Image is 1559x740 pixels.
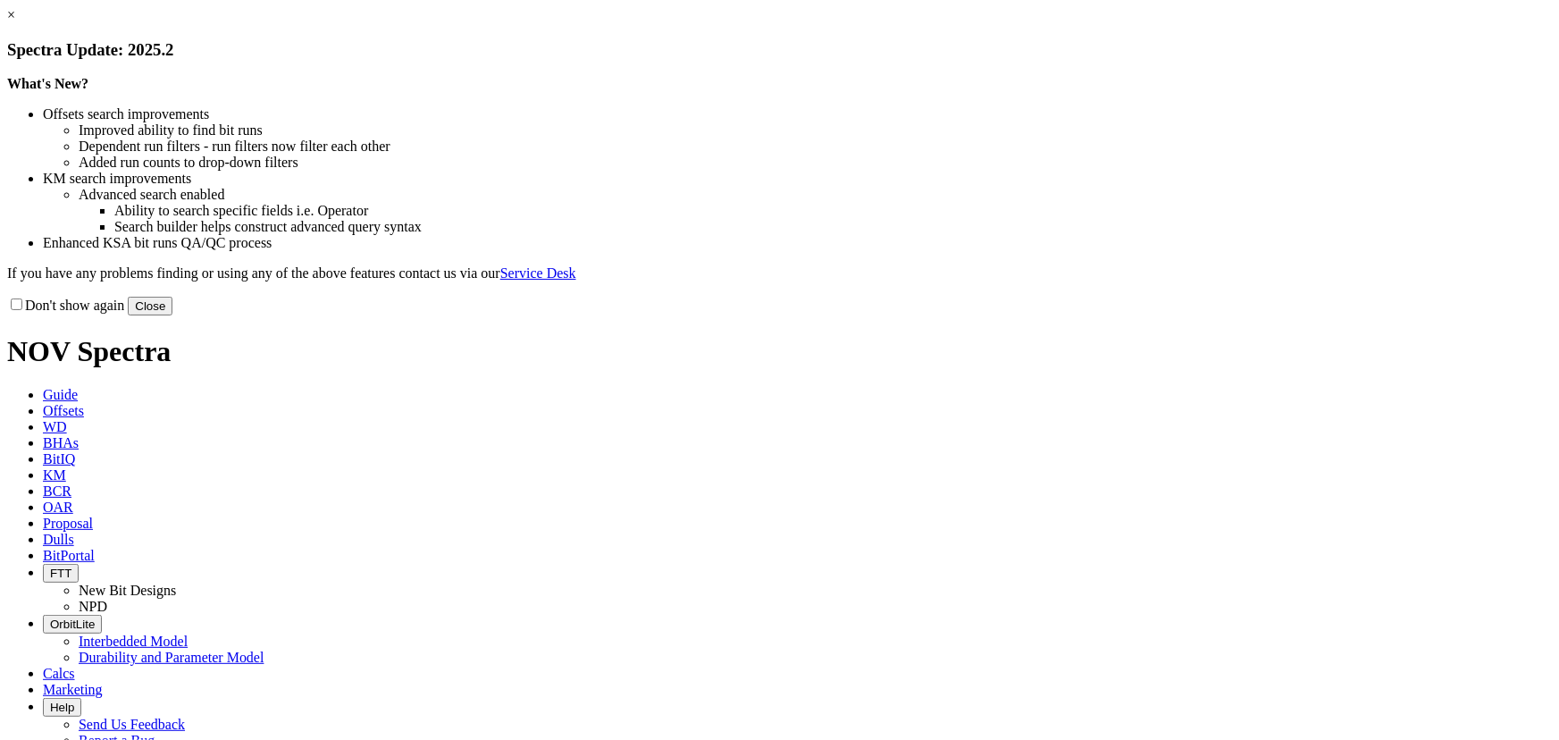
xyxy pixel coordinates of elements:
span: OrbitLite [50,618,95,631]
h3: Spectra Update: 2025.2 [7,40,1552,60]
span: Offsets [43,403,84,418]
span: BCR [43,484,71,499]
li: Search builder helps construct advanced query syntax [114,219,1552,235]
span: Dulls [43,532,74,547]
span: Help [50,701,74,714]
span: WD [43,419,67,434]
a: Interbedded Model [79,634,188,649]
li: KM search improvements [43,171,1552,187]
span: KM [43,467,66,483]
span: Guide [43,387,78,402]
li: Dependent run filters - run filters now filter each other [79,139,1552,155]
strong: What's New? [7,76,88,91]
li: Ability to search specific fields i.e. Operator [114,203,1552,219]
span: Proposal [43,516,93,531]
h1: NOV Spectra [7,335,1552,368]
span: BHAs [43,435,79,450]
li: Offsets search improvements [43,106,1552,122]
li: Enhanced KSA bit runs QA/QC process [43,235,1552,251]
button: Close [128,297,172,315]
li: Advanced search enabled [79,187,1552,203]
a: Send Us Feedback [79,717,185,732]
span: FTT [50,567,71,580]
span: OAR [43,500,73,515]
a: New Bit Designs [79,583,176,598]
span: BitPortal [43,548,95,563]
label: Don't show again [7,298,124,313]
p: If you have any problems finding or using any of the above features contact us via our [7,265,1552,282]
a: NPD [79,599,107,614]
a: × [7,7,15,22]
input: Don't show again [11,299,22,310]
a: Service Desk [500,265,576,281]
a: Durability and Parameter Model [79,650,264,665]
span: Calcs [43,666,75,681]
li: Improved ability to find bit runs [79,122,1552,139]
span: Marketing [43,682,103,697]
li: Added run counts to drop-down filters [79,155,1552,171]
span: BitIQ [43,451,75,467]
